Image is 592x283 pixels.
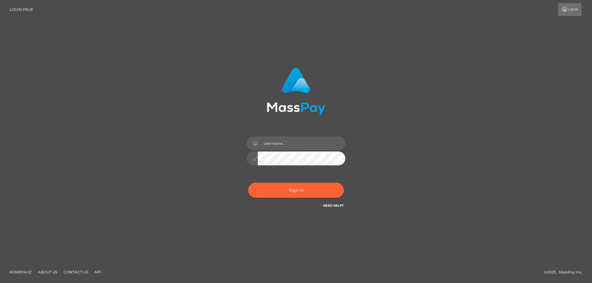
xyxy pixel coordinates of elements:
a: Login [558,3,582,16]
input: Username... [258,136,345,150]
img: MassPay Login [267,68,325,115]
a: Contact Us [61,267,91,277]
a: Need Help? [323,204,344,208]
a: About Us [35,267,60,277]
div: © 2025 , MassPay Inc. [544,269,587,276]
button: Sign in [248,183,344,198]
a: API [92,267,104,277]
a: Homepage [7,267,34,277]
a: Login Page [10,3,33,16]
